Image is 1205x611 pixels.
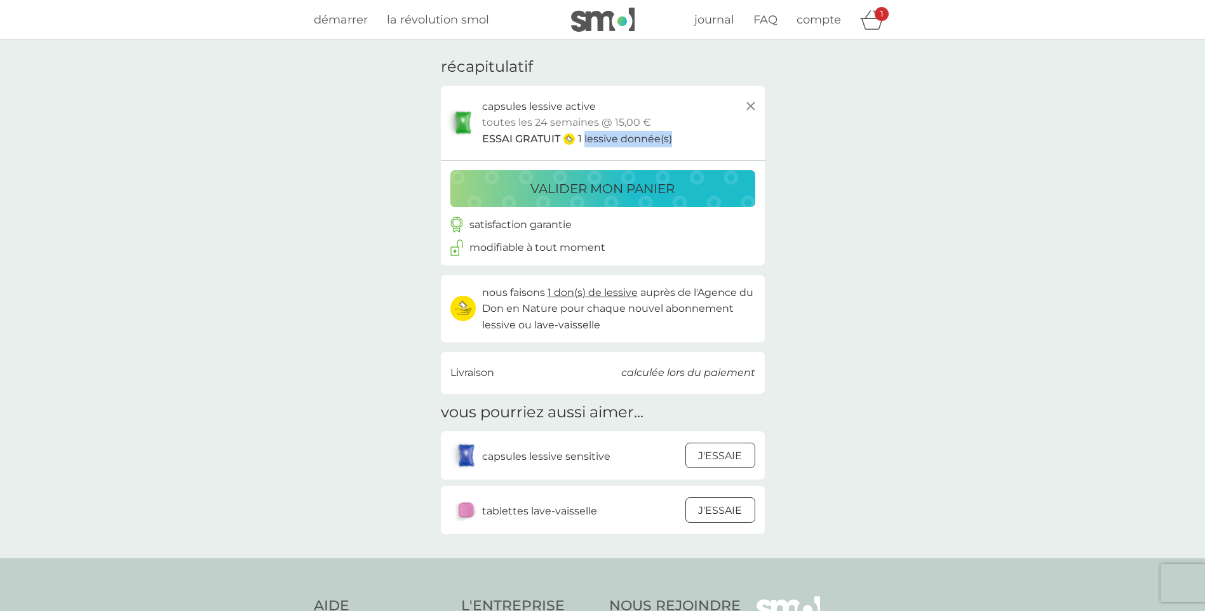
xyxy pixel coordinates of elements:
[441,58,533,76] h3: récapitulatif
[482,98,596,115] p: capsules lessive active
[530,178,675,199] p: valider mon panier
[469,239,605,256] p: modifiable à tout moment
[387,11,489,29] a: la révolution smol
[685,443,755,468] button: J'ESSAIE
[698,448,742,464] p: J'ESSAIE
[450,170,755,207] button: valider mon panier
[698,502,742,519] p: J'ESSAIE
[797,13,841,27] span: compte
[469,217,572,233] p: satisfaction garantie
[548,286,638,299] span: 1 don(s) de lessive
[482,285,755,333] p: nous faisons auprès de l'Agence du Don en Nature pour chaque nouvel abonnement lessive ou lave-va...
[482,131,560,147] span: ESSAI GRATUIT
[387,13,489,27] span: la révolution smol
[314,13,368,27] span: démarrer
[753,11,778,29] a: FAQ
[621,365,755,381] p: calculée lors du paiement
[482,114,651,131] p: toutes les 24 semaines @ 15,00 €
[441,403,643,422] h2: vous pourriez aussi aimer...
[314,11,368,29] a: démarrer
[450,365,494,381] p: Livraison
[753,13,778,27] span: FAQ
[694,11,734,29] a: journal
[685,497,755,523] button: J'ESSAIE
[578,131,672,147] p: 1 lessive donnée(s)
[482,448,610,465] p: capsules lessive sensitive
[571,8,635,32] img: smol
[694,13,734,27] span: journal
[482,503,597,520] p: tablettes lave-vaisselle
[860,7,892,32] div: panier
[797,11,841,29] a: compte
